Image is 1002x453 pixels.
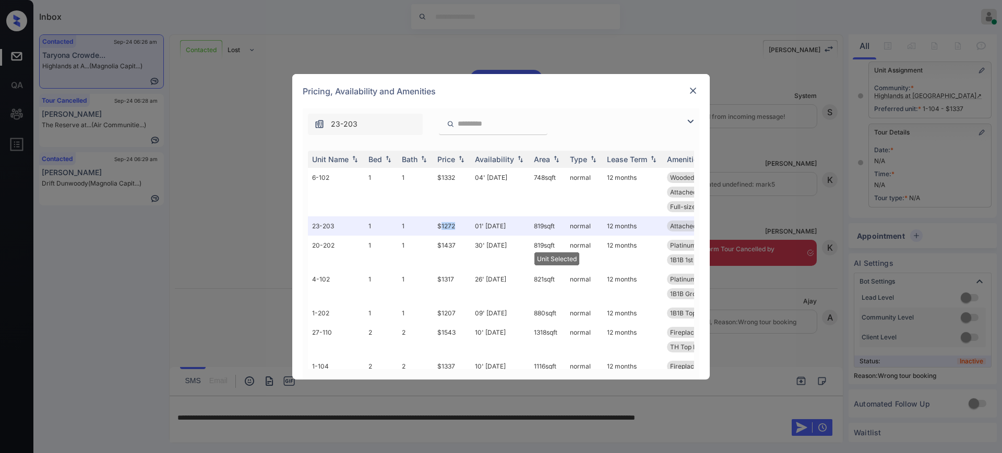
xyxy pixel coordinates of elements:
td: 1 [364,236,398,270]
td: 1 [398,303,433,323]
div: Bed [368,155,382,164]
img: sorting [419,155,429,163]
span: 1B1B 1st Flr En... [670,256,716,264]
img: sorting [515,155,526,163]
td: 30' [DATE] [471,236,530,270]
td: 12 months [603,270,663,303]
td: 01' [DATE] [471,216,530,236]
td: 1-202 [308,303,364,323]
span: 1B1B Top Floor ... [670,309,719,317]
td: normal [566,236,603,270]
td: 2 [398,357,433,390]
td: 09' [DATE] [471,303,530,323]
td: normal [566,270,603,303]
td: 1 [398,216,433,236]
div: Pricing, Availability and Amenities [292,74,710,108]
td: 12 months [603,168,663,216]
div: Area [534,155,550,164]
td: 2 [398,323,433,357]
td: 1 [398,236,433,270]
td: 12 months [603,303,663,323]
span: Full-size washe... [670,203,721,211]
td: 6-102 [308,168,364,216]
span: Attached Garage [670,222,720,230]
td: 10' [DATE] [471,323,530,357]
img: sorting [456,155,467,163]
td: normal [566,168,603,216]
td: 819 sqft [530,236,566,270]
td: 1 [398,270,433,303]
td: normal [566,323,603,357]
div: Bath [402,155,417,164]
td: 26' [DATE] [471,270,530,303]
img: sorting [648,155,659,163]
td: $1332 [433,168,471,216]
td: 819 sqft [530,216,566,236]
span: 23-203 [331,118,357,130]
td: 12 months [603,236,663,270]
div: Unit Name [312,155,349,164]
span: TH Top Flr w Gr... [670,343,721,351]
img: icon-zuma [684,115,697,128]
div: Availability [475,155,514,164]
span: Fireplace [670,328,698,336]
td: 1 [364,270,398,303]
td: 1 [364,216,398,236]
td: 12 months [603,216,663,236]
td: $1207 [433,303,471,323]
img: icon-zuma [314,119,325,129]
img: sorting [350,155,360,163]
td: 2 [364,323,398,357]
div: Price [437,155,455,164]
img: sorting [588,155,599,163]
td: 12 months [603,323,663,357]
td: 880 sqft [530,303,566,323]
div: Type [570,155,587,164]
td: 1318 sqft [530,323,566,357]
td: $1437 [433,236,471,270]
span: Fireplace [670,362,698,370]
td: normal [566,357,603,390]
td: 23-203 [308,216,364,236]
td: 12 months [603,357,663,390]
td: $1272 [433,216,471,236]
td: 27-110 [308,323,364,357]
img: close [688,85,698,96]
td: 2 [364,357,398,390]
span: Platinum Floori... [670,241,719,249]
td: 1116 sqft [530,357,566,390]
td: 1 [398,168,433,216]
td: normal [566,216,603,236]
td: 1 [364,168,398,216]
td: $1317 [433,270,471,303]
td: 4-102 [308,270,364,303]
td: 20-202 [308,236,364,270]
div: Lease Term [607,155,647,164]
span: Attached Garage [670,188,720,196]
img: icon-zuma [447,119,455,129]
td: 10' [DATE] [471,357,530,390]
span: 1B1B Ground Flo... [670,290,722,298]
td: 821 sqft [530,270,566,303]
td: normal [566,303,603,323]
img: sorting [383,155,393,163]
td: 1 [364,303,398,323]
img: sorting [551,155,562,163]
span: Platinum Floori... [670,275,719,283]
div: Amenities [667,155,702,164]
td: $1543 [433,323,471,357]
span: Wooded View [670,174,710,181]
td: $1337 [433,357,471,390]
td: 04' [DATE] [471,168,530,216]
td: 1-104 [308,357,364,390]
td: 748 sqft [530,168,566,216]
